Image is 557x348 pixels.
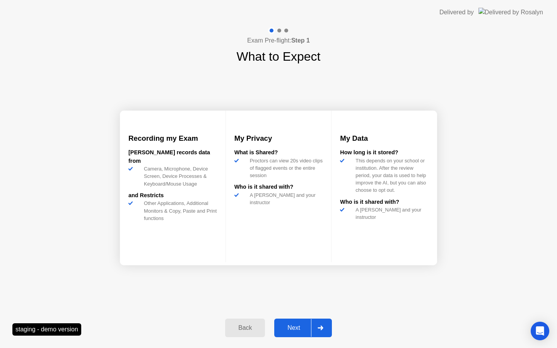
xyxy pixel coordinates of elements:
div: Who is it shared with? [234,183,323,191]
div: and Restricts [128,191,217,200]
div: Who is it shared with? [340,198,429,206]
button: Next [274,319,332,337]
div: A [PERSON_NAME] and your instructor [247,191,323,206]
div: Proctors can view 20s video clips of flagged events or the entire session [247,157,323,179]
h3: Recording my Exam [128,133,217,144]
div: Camera, Microphone, Device Screen, Device Processes & Keyboard/Mouse Usage [141,165,217,188]
b: Step 1 [291,37,310,44]
button: Back [225,319,265,337]
div: Delivered by [439,8,474,17]
h3: My Data [340,133,429,144]
div: Open Intercom Messenger [531,322,549,340]
div: What is Shared? [234,148,323,157]
h1: What to Expect [237,47,321,66]
div: How long is it stored? [340,148,429,157]
div: [PERSON_NAME] records data from [128,148,217,165]
img: Delivered by Rosalyn [478,8,543,17]
h4: Exam Pre-flight: [247,36,310,45]
div: staging - demo version [12,323,81,336]
div: Next [277,324,311,331]
div: A [PERSON_NAME] and your instructor [352,206,429,221]
div: This depends on your school or institution. After the review period, your data is used to help im... [352,157,429,194]
h3: My Privacy [234,133,323,144]
div: Back [227,324,263,331]
div: Other Applications, Additional Monitors & Copy, Paste and Print functions [141,200,217,222]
